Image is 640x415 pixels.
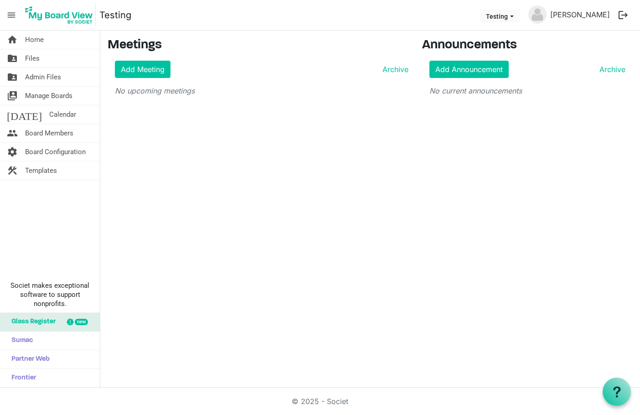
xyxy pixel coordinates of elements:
a: © 2025 - Societ [292,397,348,406]
span: Manage Boards [25,87,72,105]
a: Add Announcement [429,61,509,78]
a: [PERSON_NAME] [547,5,614,24]
span: Glass Register [7,313,56,331]
span: Calendar [49,105,76,124]
span: home [7,31,18,49]
img: no-profile-picture.svg [528,5,547,24]
span: construction [7,161,18,180]
span: Partner Web [7,350,50,368]
span: people [7,124,18,142]
span: folder_shared [7,49,18,67]
span: menu [3,6,20,24]
span: Frontier [7,369,36,387]
span: Home [25,31,44,49]
h3: Announcements [422,38,633,53]
img: My Board View Logo [22,4,96,26]
a: My Board View Logo [22,4,99,26]
span: [DATE] [7,105,42,124]
span: Templates [25,161,57,180]
button: Testing dropdownbutton [480,10,520,22]
p: No current announcements [429,85,626,96]
div: new [75,319,88,325]
p: No upcoming meetings [115,85,408,96]
span: Sumac [7,332,33,350]
span: Files [25,49,40,67]
span: Societ makes exceptional software to support nonprofits. [4,281,96,308]
span: Board Configuration [25,143,86,161]
span: switch_account [7,87,18,105]
span: Board Members [25,124,73,142]
span: Admin Files [25,68,61,86]
a: Archive [596,64,625,75]
span: folder_shared [7,68,18,86]
a: Add Meeting [115,61,170,78]
button: logout [614,5,633,25]
span: settings [7,143,18,161]
a: Archive [379,64,408,75]
h3: Meetings [108,38,408,53]
a: Testing [99,6,131,24]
